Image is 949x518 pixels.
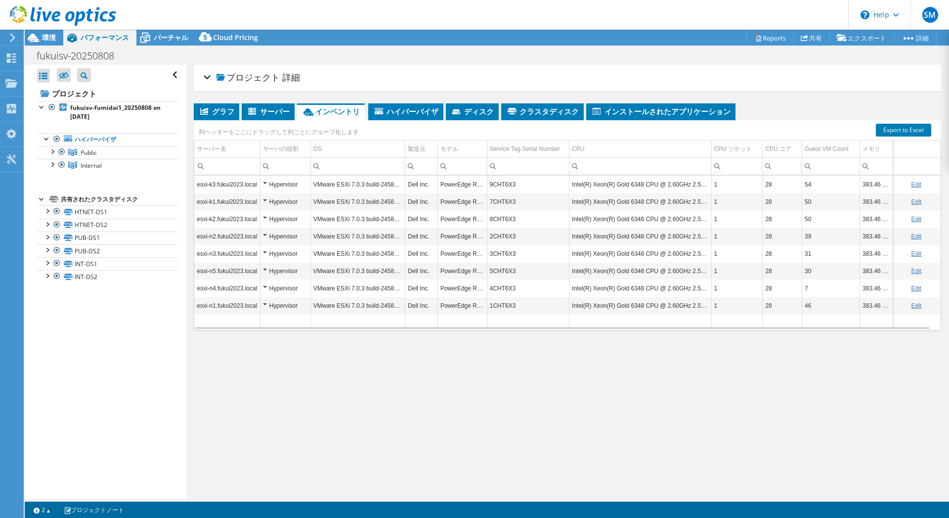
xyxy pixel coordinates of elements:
td: Column CPU, Value Intel(R) Xeon(R) Gold 6348 CPU @ 2.60GHz 2.59 GHz [569,262,711,280]
td: Service Tag Serial Number Column [487,141,569,158]
span: Cloud Pricing [213,33,258,42]
span: クラスタディスク [506,106,579,116]
span: インストールされたアプリケーション [591,106,731,116]
td: Column モデル, Value PowerEdge R650 [437,228,487,245]
a: プロジェクト [37,86,178,101]
a: Edit [911,268,921,275]
div: CPU [572,143,584,155]
td: Column サーバー名, Value esxi-n4.fukui2023.local [194,280,260,297]
td: Column Service Tag Serial Number, Value 3CHT6X3 [487,245,569,262]
td: Column CPU コア, Value 28 [763,210,802,228]
div: CPU コア [765,143,791,155]
td: Column モデル, Value PowerEdge R650 [437,262,487,280]
td: Column 製造元, Value Dell Inc. [405,176,438,193]
div: Data grid [194,120,941,330]
span: 詳細 [282,71,300,83]
td: Column モデル, Value PowerEdge R650 [437,245,487,262]
td: Column サーバの役割, Value Hypervisor [260,176,310,193]
td: Column Guest VM Count, Value 30 [802,262,860,280]
td: Column 製造元, Value Dell Inc. [405,193,438,210]
div: Hypervisor [263,213,308,225]
td: Column モデル, Value PowerEdge R650 [437,176,487,193]
td: Column CPU ソケット, Value 1 [711,262,763,280]
td: Column サーバー名, Filter cell [194,157,260,175]
td: Column Guest VM Count, Filter cell [802,157,860,175]
a: 2 [27,504,57,516]
div: 共有されたクラスタディスク [61,193,178,205]
a: HTNET-DS2 [37,219,178,232]
td: Column メモリ, Value 383.46 GiB [860,228,893,245]
a: Edit [911,181,921,188]
td: Column CPU コア, Value 28 [763,176,802,193]
td: Column CPU コア, Value 28 [763,245,802,262]
td: Column Guest VM Count, Value 50 [802,210,860,228]
td: Column サーバの役割, Value Hypervisor [260,297,310,314]
td: Column サーバー名, Value esxi-k2.fukui2023.local [194,210,260,228]
td: CPU コア Column [763,141,802,158]
td: OS Column [310,141,405,158]
h1: fukuisv-20250808 [32,50,129,61]
div: メモリ [863,143,880,155]
td: Column CPU ソケット, Value 1 [711,297,763,314]
td: Column 製造元, Value Dell Inc. [405,245,438,262]
a: Edit [911,302,921,309]
a: HTNET-DS1 [37,205,178,218]
td: Column CPU, Value Intel(R) Xeon(R) Gold 6348 CPU @ 2.60GHz 2.59 GHz [569,245,711,262]
a: PUB-DS1 [37,232,178,244]
td: サーバの役割 Column [260,141,310,158]
td: Column CPU, Value Intel(R) Xeon(R) Gold 6348 CPU @ 2.60GHz 2.59 GHz [569,297,711,314]
td: Column CPU ソケット, Value 1 [711,280,763,297]
td: Column サーバー名, Value esxi-k3.fukui2023.local [194,176,260,193]
td: Column メモリ, Value 383.46 GiB [860,245,893,262]
td: Column CPU ソケット, Value 1 [711,210,763,228]
a: Edit [911,285,921,292]
td: Column サーバー名, Value esxi-n3.fukui2023.local [194,245,260,262]
div: Hypervisor [263,248,308,260]
td: Column Guest VM Count, Value 50 [802,193,860,210]
td: Column OS, Value VMware ESXi 7.0.3 build-24585291 [310,280,405,297]
span: グラフ [199,106,234,116]
div: Hypervisor [263,196,308,208]
div: サーバの役割 [263,143,299,155]
div: CPU ソケット [714,143,752,155]
td: Column CPU, Value Intel(R) Xeon(R) Gold 6348 CPU @ 2.60GHz 2.59 GHz [569,193,711,210]
div: サーバー名 [197,143,226,155]
td: Column OS, Value VMware ESXi 7.0.3 build-24585291 [310,193,405,210]
td: Column OS, Value VMware ESXi 7.0.3 build-24585291 [310,262,405,280]
td: Column サーバの役割, Filter cell [260,157,310,175]
td: Column サーバの役割, Value Hypervisor [260,262,310,280]
td: Column CPU, Value Intel(R) Xeon(R) Gold 6348 CPU @ 2.60GHz 2.59 GHz [569,210,711,228]
a: Reports [746,30,794,46]
div: 列ヘッダーをここにドラッグして列ごとにグループ化します [196,125,361,139]
td: Column サーバの役割, Value Hypervisor [260,193,310,210]
a: fukuisv-fumidai1_20250808 on [DATE] [37,101,178,123]
span: 環境 [42,33,56,42]
div: Service Tag Serial Number [490,143,561,155]
a: PUB-DS2 [37,244,178,257]
div: Hypervisor [263,231,308,242]
td: Column メモリ, Value 383.46 GiB [860,193,893,210]
a: Edit [911,250,921,257]
td: Column CPU コア, Value 28 [763,228,802,245]
svg: \n [861,10,869,19]
a: Edit [911,233,921,240]
div: 製造元 [408,143,426,155]
td: Guest VM Count Column [802,141,860,158]
div: Hypervisor [263,300,308,312]
td: Column CPU コア, Value 28 [763,262,802,280]
td: Column Guest VM Count, Value 7 [802,280,860,297]
a: Export to Excel [876,124,931,137]
td: Column サーバー名, Value esxi-n5.fukui2023.local [194,262,260,280]
td: Column OS, Filter cell [310,157,405,175]
td: Column Service Tag Serial Number, Value 1CHT6X3 [487,297,569,314]
div: Hypervisor [263,179,308,190]
span: Public [81,148,97,157]
td: Column サーバの役割, Value Hypervisor [260,245,310,262]
span: インベントリ [302,106,360,116]
div: OS [313,143,322,155]
div: Hypervisor [263,283,308,294]
td: Column 製造元, Value Dell Inc. [405,228,438,245]
td: Column Service Tag Serial Number, Value 5CHT6X3 [487,262,569,280]
td: Column CPU コア, Value 28 [763,280,802,297]
td: Column Service Tag Serial Number, Filter cell [487,157,569,175]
